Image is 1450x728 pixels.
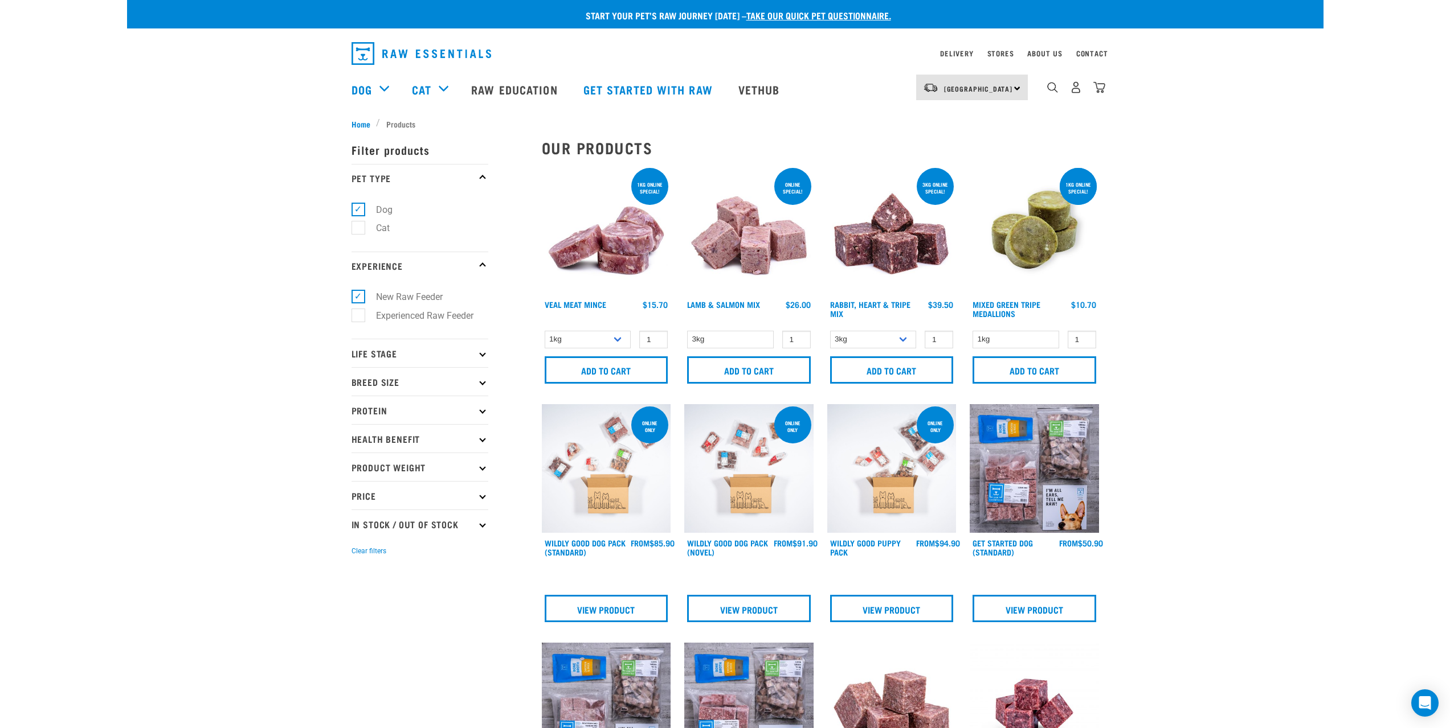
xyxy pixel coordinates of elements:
img: 1029 Lamb Salmon Mix 01 [684,166,814,295]
p: Protein [352,396,488,424]
input: Add to cart [545,356,668,384]
img: Puppy 0 2sec [827,404,957,533]
input: 1 [782,331,811,348]
div: $50.90 [1059,538,1103,548]
a: Delivery [940,51,973,55]
a: Vethub [727,67,794,112]
div: $39.50 [928,300,953,309]
a: Home [352,118,377,130]
img: 1160 Veal Meat Mince Medallions 01 [542,166,671,295]
div: Online Only [917,414,954,438]
img: user.png [1070,81,1082,93]
nav: dropdown navigation [342,38,1108,69]
a: Veal Meat Mince [545,302,606,306]
a: Get Started Dog (Standard) [973,541,1033,554]
div: $91.90 [774,538,818,548]
input: 1 [1068,331,1096,348]
a: Wildly Good Puppy Pack [830,541,901,554]
p: Life Stage [352,339,488,367]
a: About Us [1027,51,1062,55]
img: home-icon-1@2x.png [1047,82,1058,93]
p: Start your pet’s raw journey [DATE] – [136,9,1332,22]
p: Experience [352,252,488,280]
a: Stores [987,51,1014,55]
img: home-icon@2x.png [1093,81,1105,93]
div: $15.70 [643,300,668,309]
img: 1175 Rabbit Heart Tripe Mix 01 [827,166,957,295]
input: Add to cart [973,356,1096,384]
span: FROM [774,541,793,545]
h2: Our Products [542,139,1099,157]
label: Experienced Raw Feeder [358,309,478,323]
label: Dog [358,203,397,217]
div: $94.90 [916,538,960,548]
div: Online Only [774,414,811,438]
a: View Product [973,595,1096,622]
span: FROM [1059,541,1078,545]
img: Dog Novel 0 2sec [684,404,814,533]
div: ONLINE SPECIAL! [774,176,811,200]
a: Contact [1076,51,1108,55]
div: Open Intercom Messenger [1411,689,1439,717]
img: van-moving.png [923,83,938,93]
a: take our quick pet questionnaire. [746,13,891,18]
span: FROM [916,541,935,545]
nav: breadcrumbs [352,118,1099,130]
div: $85.90 [631,538,675,548]
input: Add to cart [830,356,954,384]
p: Product Weight [352,453,488,481]
p: In Stock / Out Of Stock [352,509,488,538]
div: 3kg online special! [917,176,954,200]
a: View Product [545,595,668,622]
button: Clear filters [352,546,386,556]
a: Dog [352,81,372,98]
img: Mixed Green Tripe [970,166,1099,295]
img: Dog 0 2sec [542,404,671,533]
span: [GEOGRAPHIC_DATA] [944,87,1013,91]
a: View Product [830,595,954,622]
div: 1kg online special! [1060,176,1097,200]
a: Wildly Good Dog Pack (Standard) [545,541,626,554]
p: Health Benefit [352,424,488,453]
p: Price [352,481,488,509]
label: New Raw Feeder [358,290,447,304]
span: FROM [631,541,650,545]
nav: dropdown navigation [127,67,1324,112]
a: Get started with Raw [572,67,727,112]
div: Online Only [631,414,668,438]
span: Home [352,118,370,130]
label: Cat [358,221,394,235]
input: 1 [925,331,953,348]
a: Wildly Good Dog Pack (Novel) [687,541,768,554]
p: Pet Type [352,164,488,192]
img: Raw Essentials Logo [352,42,491,65]
a: View Product [687,595,811,622]
a: Raw Education [460,67,571,112]
a: Lamb & Salmon Mix [687,302,760,306]
div: $26.00 [786,300,811,309]
p: Filter products [352,135,488,164]
input: Add to cart [687,356,811,384]
div: 1kg online special! [631,176,668,200]
div: $10.70 [1071,300,1096,309]
input: 1 [639,331,668,348]
a: Cat [412,81,431,98]
img: NSP Dog Standard Update [970,404,1099,533]
a: Mixed Green Tripe Medallions [973,302,1040,315]
a: Rabbit, Heart & Tripe Mix [830,302,910,315]
p: Breed Size [352,367,488,396]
